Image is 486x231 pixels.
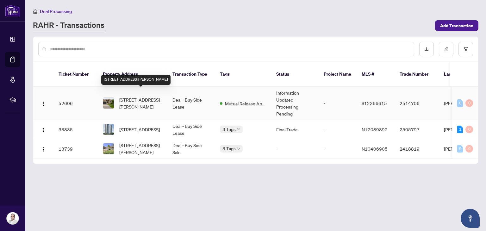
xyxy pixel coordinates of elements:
[103,124,114,135] img: thumbnail-img
[40,9,72,14] span: Deal Processing
[319,87,357,120] td: -
[119,96,162,110] span: [STREET_ADDRESS][PERSON_NAME]
[119,126,160,133] span: [STREET_ADDRESS]
[38,124,48,134] button: Logo
[33,9,37,14] span: home
[41,147,46,152] img: Logo
[237,147,240,150] span: down
[362,100,387,106] span: S12366615
[458,42,473,56] button: filter
[419,42,434,56] button: download
[464,47,468,51] span: filter
[319,139,357,159] td: -
[457,99,463,107] div: 0
[98,62,167,87] th: Property Address
[222,126,236,133] span: 3 Tags
[424,47,429,51] span: download
[439,42,453,56] button: edit
[53,62,98,87] th: Ticket Number
[101,75,171,85] div: [STREET_ADDRESS][PERSON_NAME]
[435,20,478,31] button: Add Transaction
[103,98,114,109] img: thumbnail-img
[167,120,215,139] td: Deal - Buy Side Lease
[395,62,439,87] th: Trade Number
[53,139,98,159] td: 13739
[465,145,473,153] div: 0
[5,5,20,16] img: logo
[319,120,357,139] td: -
[53,120,98,139] td: 33835
[222,145,236,152] span: 3 Tags
[225,100,266,107] span: Mutual Release Approved
[167,87,215,120] td: Deal - Buy Side Lease
[465,126,473,133] div: 0
[319,62,357,87] th: Project Name
[395,139,439,159] td: 2418819
[53,87,98,120] td: 52606
[271,62,319,87] th: Status
[271,139,319,159] td: -
[457,145,463,153] div: 0
[119,142,162,156] span: [STREET_ADDRESS][PERSON_NAME]
[465,99,473,107] div: 0
[215,62,271,87] th: Tags
[7,212,19,224] img: Profile Icon
[461,209,480,228] button: Open asap
[271,87,319,120] td: Information Updated - Processing Pending
[271,120,319,139] td: Final Trade
[457,126,463,133] div: 1
[440,21,473,31] span: Add Transaction
[237,128,240,131] span: down
[167,139,215,159] td: Deal - Buy Side Sale
[395,87,439,120] td: 2514706
[357,62,395,87] th: MLS #
[38,98,48,108] button: Logo
[41,101,46,106] img: Logo
[167,62,215,87] th: Transaction Type
[38,144,48,154] button: Logo
[362,127,388,132] span: N12089892
[395,120,439,139] td: 2505797
[444,47,448,51] span: edit
[362,146,388,152] span: N10406905
[103,143,114,154] img: thumbnail-img
[33,20,104,31] a: RAHR - Transactions
[41,128,46,133] img: Logo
